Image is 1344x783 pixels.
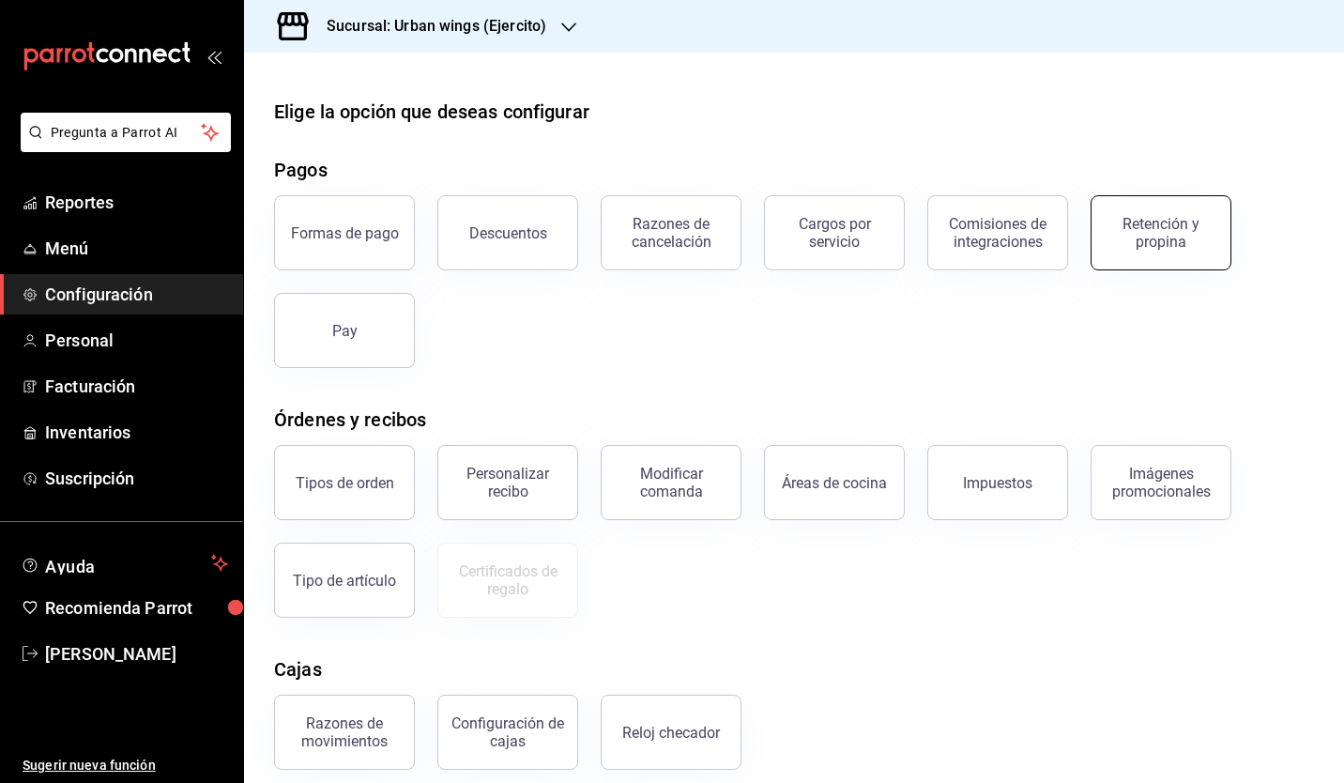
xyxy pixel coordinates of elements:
[1103,215,1219,251] div: Retención y propina
[1103,465,1219,500] div: Imágenes promocionales
[450,562,566,598] div: Certificados de regalo
[274,655,322,683] div: Cajas
[601,695,741,770] button: Reloj checador
[23,756,228,775] span: Sugerir nueva función
[450,714,566,750] div: Configuración de cajas
[274,293,415,368] button: Pay
[13,136,231,156] a: Pregunta a Parrot AI
[45,595,228,621] span: Recomienda Parrot
[927,195,1068,270] button: Comisiones de integraciones
[51,123,202,143] span: Pregunta a Parrot AI
[469,224,547,242] div: Descuentos
[45,374,228,399] span: Facturación
[45,466,228,491] span: Suscripción
[293,572,396,590] div: Tipo de artículo
[274,406,426,434] div: Órdenes y recibos
[437,543,578,618] button: Certificados de regalo
[939,215,1056,251] div: Comisiones de integraciones
[274,156,328,184] div: Pagos
[450,465,566,500] div: Personalizar recibo
[601,445,741,520] button: Modificar comanda
[601,195,741,270] button: Razones de cancelación
[437,695,578,770] button: Configuración de cajas
[45,328,228,353] span: Personal
[613,215,729,251] div: Razones de cancelación
[206,49,221,64] button: open_drawer_menu
[291,224,399,242] div: Formas de pago
[927,445,1068,520] button: Impuestos
[963,474,1032,492] div: Impuestos
[21,113,231,152] button: Pregunta a Parrot AI
[1091,195,1231,270] button: Retención y propina
[613,465,729,500] div: Modificar comanda
[782,474,887,492] div: Áreas de cocina
[274,445,415,520] button: Tipos de orden
[274,195,415,270] button: Formas de pago
[312,15,546,38] h3: Sucursal: Urban wings (Ejercito)
[437,195,578,270] button: Descuentos
[776,215,893,251] div: Cargos por servicio
[45,641,228,667] span: [PERSON_NAME]
[1091,445,1231,520] button: Imágenes promocionales
[274,98,589,126] div: Elige la opción que deseas configurar
[45,190,228,215] span: Reportes
[45,552,204,575] span: Ayuda
[45,282,228,307] span: Configuración
[45,236,228,261] span: Menú
[45,420,228,445] span: Inventarios
[274,695,415,770] button: Razones de movimientos
[622,724,720,742] div: Reloj checador
[286,714,403,750] div: Razones de movimientos
[274,543,415,618] button: Tipo de artículo
[764,195,905,270] button: Cargos por servicio
[332,322,358,340] div: Pay
[764,445,905,520] button: Áreas de cocina
[437,445,578,520] button: Personalizar recibo
[296,474,394,492] div: Tipos de orden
